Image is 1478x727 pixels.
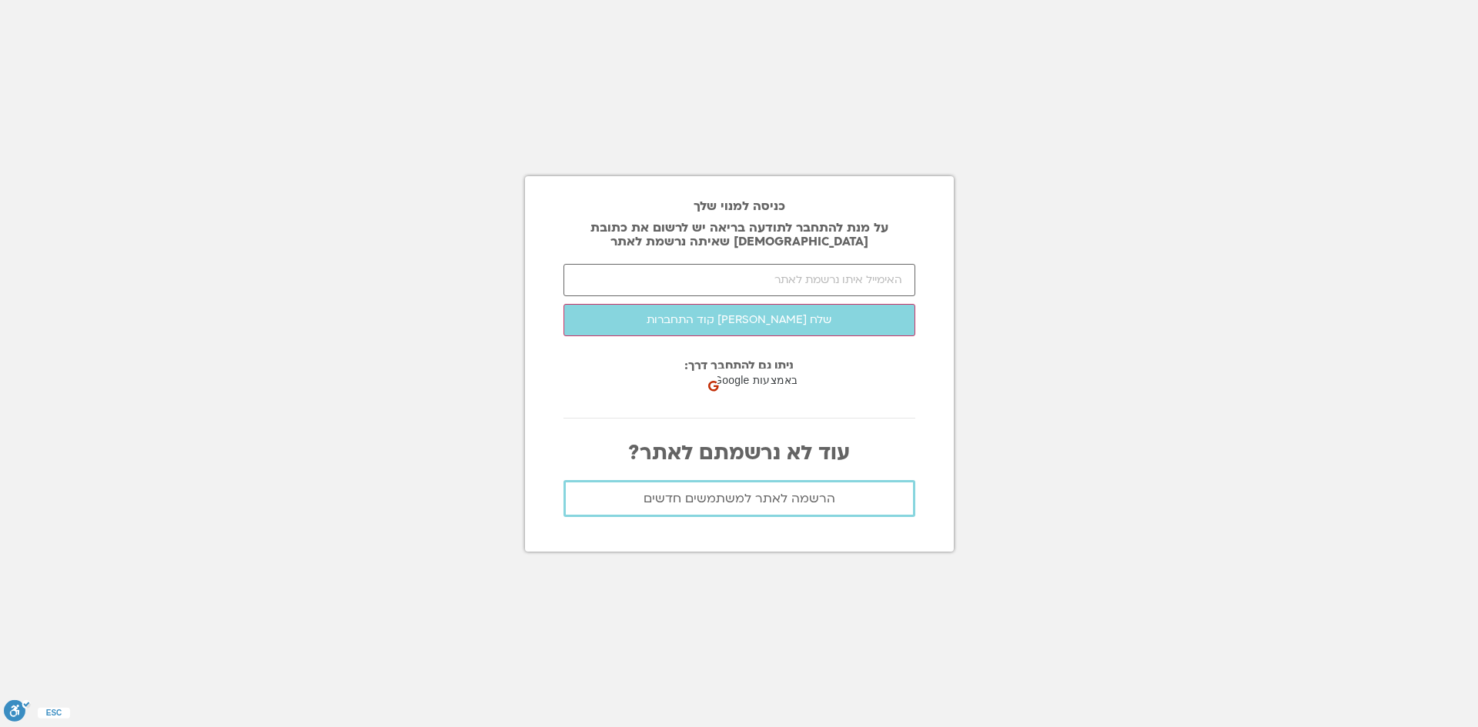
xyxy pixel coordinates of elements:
[563,264,915,296] input: האימייל איתו נרשמת לאתר
[563,480,915,517] a: הרשמה לאתר למשתמשים חדשים
[563,199,915,213] h2: כניסה למנוי שלך
[714,372,828,389] span: כניסה באמצעות Google
[563,304,915,336] button: שלח [PERSON_NAME] קוד התחברות
[644,492,835,505] span: הרשמה לאתר למשתמשים חדשים
[563,221,915,248] p: על מנת להתחבר לתודעה בריאה יש לרשום את כתובת [DEMOGRAPHIC_DATA] שאיתה נרשמת לאתר
[704,365,858,396] div: כניסה באמצעות Google
[563,442,915,465] p: עוד לא נרשמתם לאתר?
